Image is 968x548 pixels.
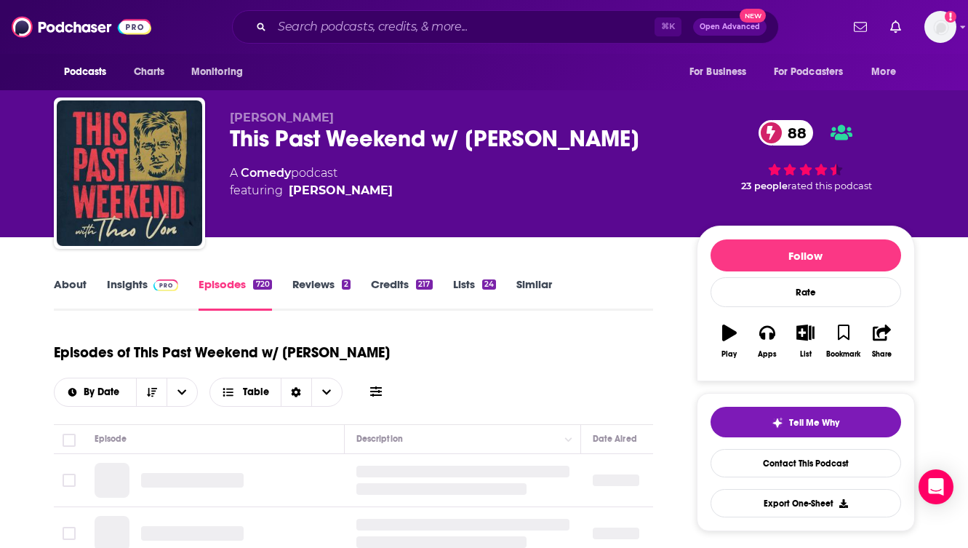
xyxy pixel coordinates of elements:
[232,10,779,44] div: Search podcasts, credits, & more...
[64,62,107,82] span: Podcasts
[134,62,165,82] span: Charts
[181,58,262,86] button: open menu
[281,378,311,406] div: Sort Direction
[230,182,393,199] span: featuring
[516,277,552,311] a: Similar
[689,62,747,82] span: For Business
[54,58,126,86] button: open menu
[84,387,124,397] span: By Date
[826,350,860,359] div: Bookmark
[711,239,901,271] button: Follow
[54,344,390,362] h1: Episodes of This Past Weekend w/ [PERSON_NAME]
[919,469,953,504] div: Open Intercom Messenger
[871,62,896,82] span: More
[655,17,681,36] span: ⌘ K
[711,407,901,437] button: tell me why sparkleTell Me Why
[774,62,844,82] span: For Podcasters
[292,277,351,311] a: Reviews2
[945,11,956,23] svg: Add a profile image
[167,378,197,406] button: open menu
[55,387,137,397] button: open menu
[191,62,243,82] span: Monitoring
[721,350,737,359] div: Play
[416,279,432,290] div: 217
[230,164,393,199] div: A podcast
[924,11,956,43] span: Logged in as HughE
[786,315,824,368] button: List
[693,18,767,36] button: Open AdvancedNew
[124,58,174,86] a: Charts
[243,387,269,397] span: Table
[482,279,496,290] div: 24
[63,527,76,540] span: Toggle select row
[95,430,127,448] div: Episode
[863,315,900,368] button: Share
[711,277,901,307] div: Rate
[560,431,577,448] button: Column Actions
[872,350,892,359] div: Share
[848,15,873,39] a: Show notifications dropdown
[772,417,783,429] img: tell me why sparkle
[758,350,777,359] div: Apps
[342,279,351,290] div: 2
[788,180,872,191] span: rated this podcast
[241,166,291,180] a: Comedy
[153,279,179,291] img: Podchaser Pro
[371,277,432,311] a: Credits217
[800,350,812,359] div: List
[789,417,839,429] span: Tell Me Why
[272,15,655,39] input: Search podcasts, credits, & more...
[63,474,76,487] span: Toggle select row
[253,279,271,290] div: 720
[700,23,760,31] span: Open Advanced
[711,315,748,368] button: Play
[748,315,786,368] button: Apps
[924,11,956,43] img: User Profile
[740,9,766,23] span: New
[356,430,403,448] div: Description
[136,378,167,406] button: Sort Direction
[54,277,87,311] a: About
[711,489,901,517] button: Export One-Sheet
[924,11,956,43] button: Show profile menu
[593,430,637,448] div: Date Aired
[679,58,765,86] button: open menu
[711,449,901,477] a: Contact This Podcast
[773,120,814,146] span: 88
[289,182,393,199] a: Theo Von
[54,378,199,407] h2: Choose List sort
[230,111,334,124] span: [PERSON_NAME]
[825,315,863,368] button: Bookmark
[697,111,915,201] div: 88 23 peoplerated this podcast
[884,15,907,39] a: Show notifications dropdown
[741,180,788,191] span: 23 people
[199,277,271,311] a: Episodes720
[209,378,343,407] button: Choose View
[764,58,865,86] button: open menu
[107,277,179,311] a: InsightsPodchaser Pro
[453,277,496,311] a: Lists24
[57,100,202,246] img: This Past Weekend w/ Theo Von
[759,120,814,146] a: 88
[12,13,151,41] img: Podchaser - Follow, Share and Rate Podcasts
[861,58,914,86] button: open menu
